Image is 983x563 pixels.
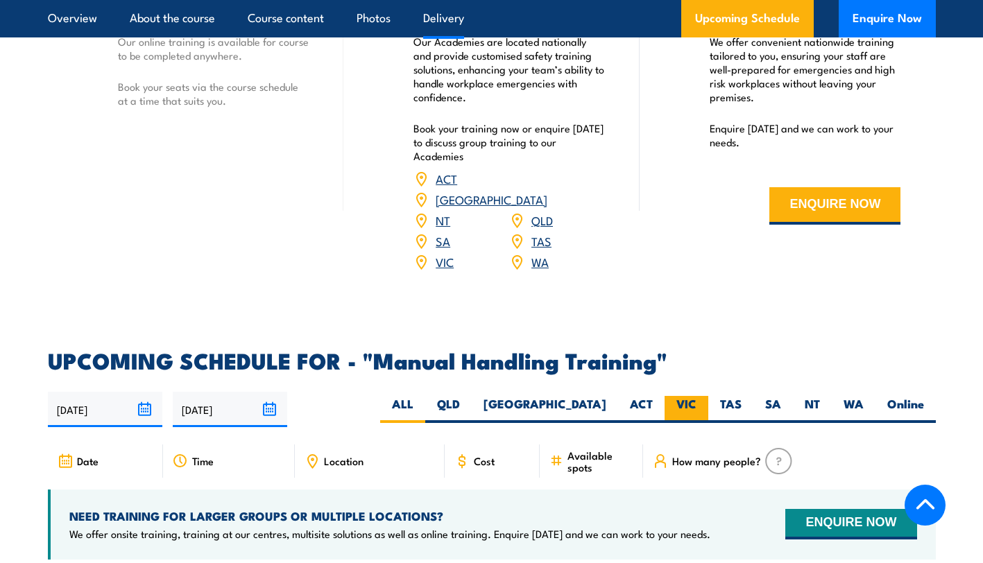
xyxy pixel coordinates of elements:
[436,232,450,249] a: SA
[173,392,287,427] input: To date
[436,170,457,187] a: ACT
[413,35,605,104] p: Our Academies are located nationally and provide customised safety training solutions, enhancing ...
[769,187,900,225] button: ENQUIRE NOW
[753,396,793,423] label: SA
[48,350,936,370] h2: UPCOMING SCHEDULE FOR - "Manual Handling Training"
[531,232,552,249] a: TAS
[118,35,309,62] p: Our online training is available for course to be completed anywhere.
[436,211,450,228] a: NT
[436,191,547,207] a: [GEOGRAPHIC_DATA]
[474,455,495,467] span: Cost
[531,253,549,270] a: WA
[710,35,901,104] p: We offer convenient nationwide training tailored to you, ensuring your staff are well-prepared fo...
[324,455,364,467] span: Location
[672,455,761,467] span: How many people?
[413,121,605,163] p: Book your training now or enquire [DATE] to discuss group training to our Academies
[875,396,936,423] label: Online
[118,80,309,107] p: Book your seats via the course schedule at a time that suits you.
[192,455,214,467] span: Time
[832,396,875,423] label: WA
[69,527,710,541] p: We offer onsite training, training at our centres, multisite solutions as well as online training...
[77,455,99,467] span: Date
[436,253,454,270] a: VIC
[567,449,633,473] span: Available spots
[425,396,472,423] label: QLD
[69,508,710,523] h4: NEED TRAINING FOR LARGER GROUPS OR MULTIPLE LOCATIONS?
[472,396,618,423] label: [GEOGRAPHIC_DATA]
[665,396,708,423] label: VIC
[793,396,832,423] label: NT
[380,396,425,423] label: ALL
[48,392,162,427] input: From date
[785,509,916,539] button: ENQUIRE NOW
[618,396,665,423] label: ACT
[710,121,901,149] p: Enquire [DATE] and we can work to your needs.
[708,396,753,423] label: TAS
[531,211,553,228] a: QLD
